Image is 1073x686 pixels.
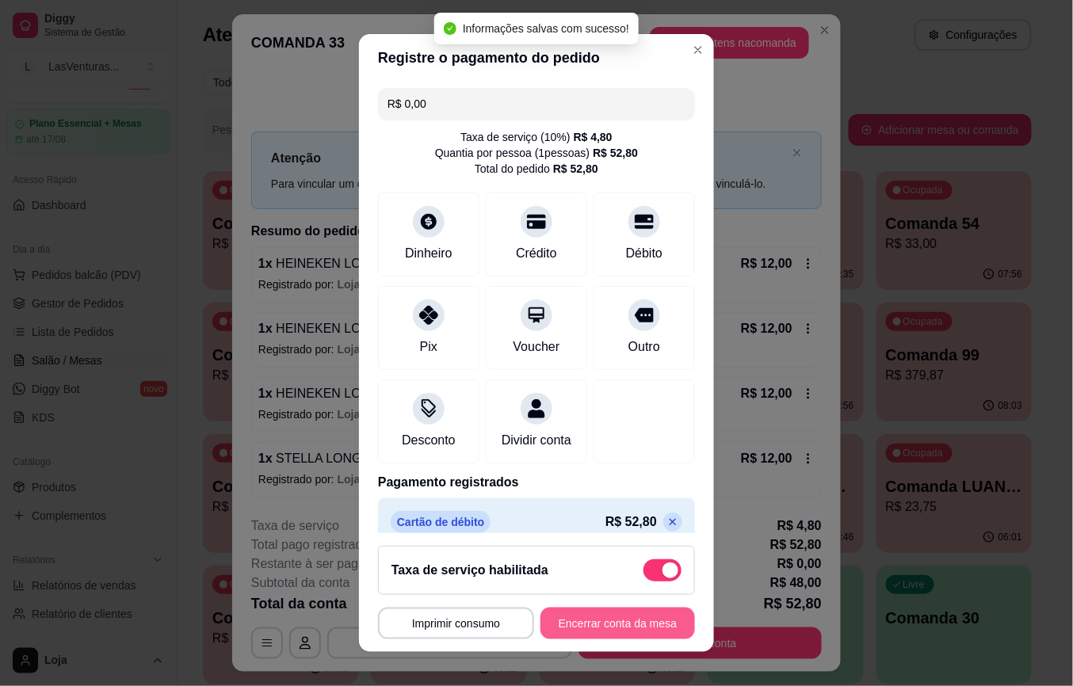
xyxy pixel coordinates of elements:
button: Close [685,37,711,63]
p: Pagamento registrados [378,473,695,492]
button: Encerrar conta da mesa [540,608,695,639]
div: R$ 4,80 [574,129,613,145]
h2: Taxa de serviço habilitada [391,561,548,580]
div: Dinheiro [405,244,452,263]
div: Crédito [516,244,557,263]
span: Informações salvas com sucesso! [463,22,629,35]
div: Voucher [514,337,560,356]
div: Taxa de serviço ( 10 %) [460,129,613,145]
div: R$ 52,80 [553,161,598,177]
div: Pix [420,337,437,356]
header: Registre o pagamento do pedido [359,34,714,82]
div: Quantia por pessoa ( 1 pessoas) [435,145,638,161]
div: Outro [628,337,660,356]
div: R$ 52,80 [593,145,638,161]
div: Dividir conta [502,431,571,450]
div: Desconto [402,431,456,450]
button: Imprimir consumo [378,608,534,639]
p: R$ 52,80 [605,513,657,532]
div: Total do pedido [475,161,598,177]
div: Débito [626,244,663,263]
p: Cartão de débito [391,511,491,533]
span: check-circle [444,22,456,35]
input: Ex.: hambúrguer de cordeiro [388,88,685,120]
